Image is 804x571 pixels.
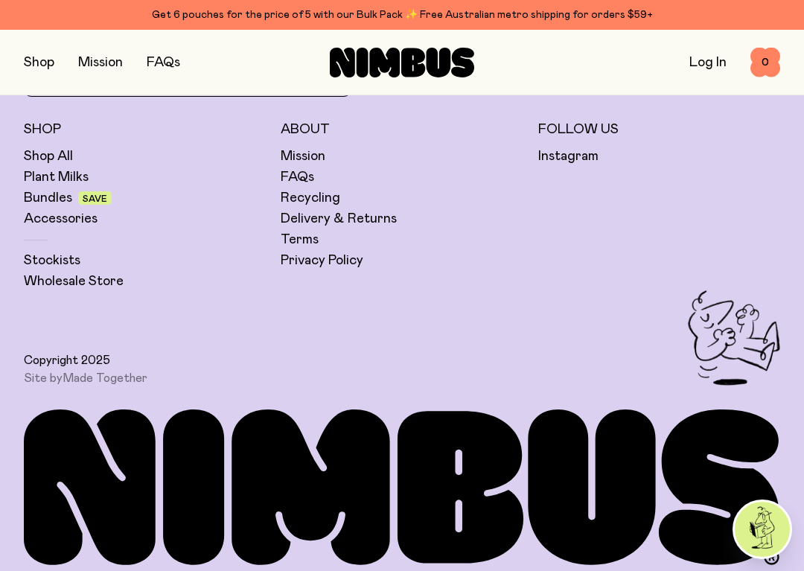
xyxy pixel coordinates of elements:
a: Mission [78,56,123,69]
a: FAQs [147,56,180,69]
a: Plant Milks [24,168,89,186]
span: Site by [24,371,147,386]
a: Bundles [24,189,72,207]
h5: Shop [24,121,266,138]
a: Log In [689,56,727,69]
img: agent [735,502,790,557]
a: Recycling [281,189,340,207]
a: Wholesale Store [24,272,124,290]
a: Mission [281,147,325,165]
button: 0 [750,48,780,77]
a: Shop All [24,147,73,165]
h5: About [281,121,523,138]
span: Copyright 2025 [24,353,110,368]
a: Instagram [538,147,599,165]
a: Delivery & Returns [281,210,397,228]
div: Get 6 pouches for the price of 5 with our Bulk Pack ✨ Free Australian metro shipping for orders $59+ [24,6,780,24]
a: Made Together [63,372,147,384]
span: Save [83,194,107,203]
h5: Follow Us [538,121,780,138]
a: Stockists [24,252,80,269]
a: Privacy Policy [281,252,363,269]
a: Accessories [24,210,98,228]
a: FAQs [281,168,314,186]
a: Terms [281,231,319,249]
